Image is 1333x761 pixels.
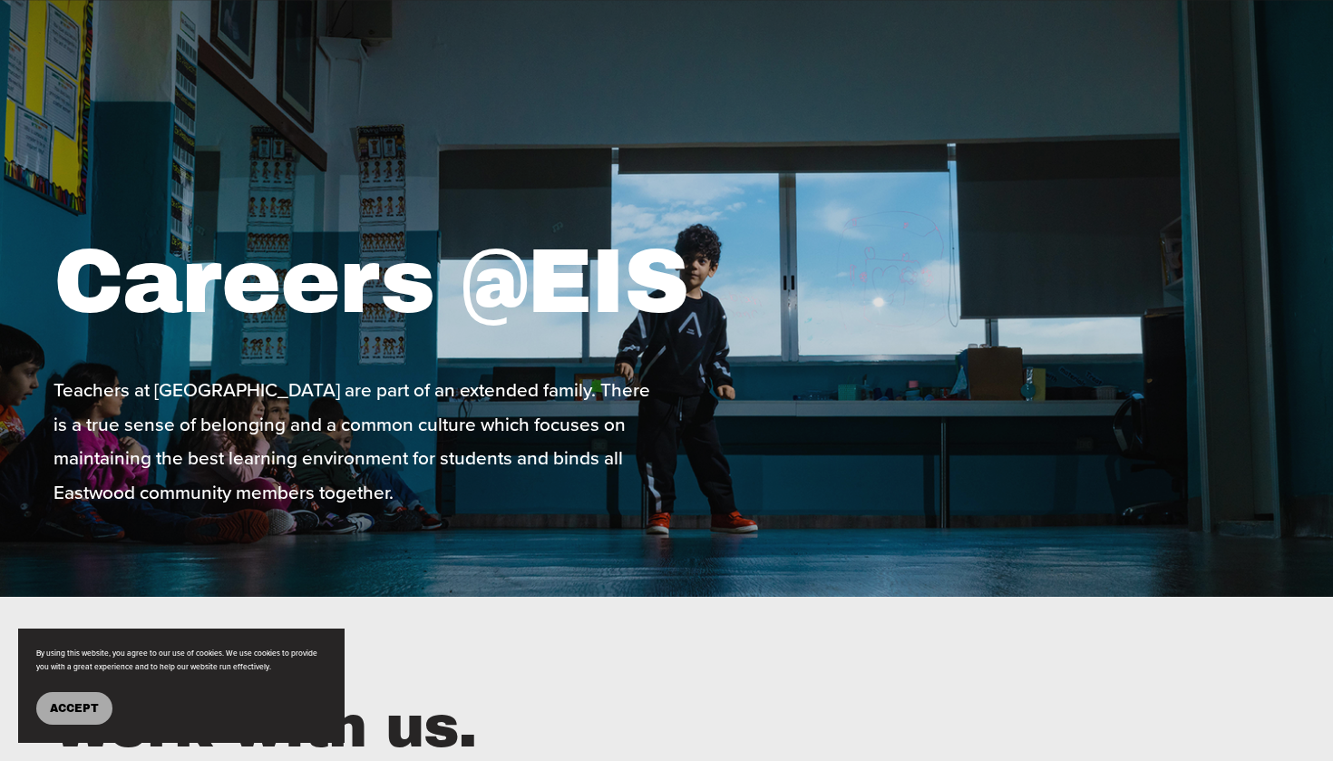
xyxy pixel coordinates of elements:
[54,373,662,509] p: Teachers at [GEOGRAPHIC_DATA] are part of an extended family. There is a true sense of belonging ...
[54,228,764,337] h1: Careers @EIS
[36,692,112,725] button: Accept
[36,647,326,675] p: By using this website, you agree to our use of cookies. We use cookies to provide you with a grea...
[18,629,345,744] section: Cookie banner
[50,702,99,715] span: Accept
